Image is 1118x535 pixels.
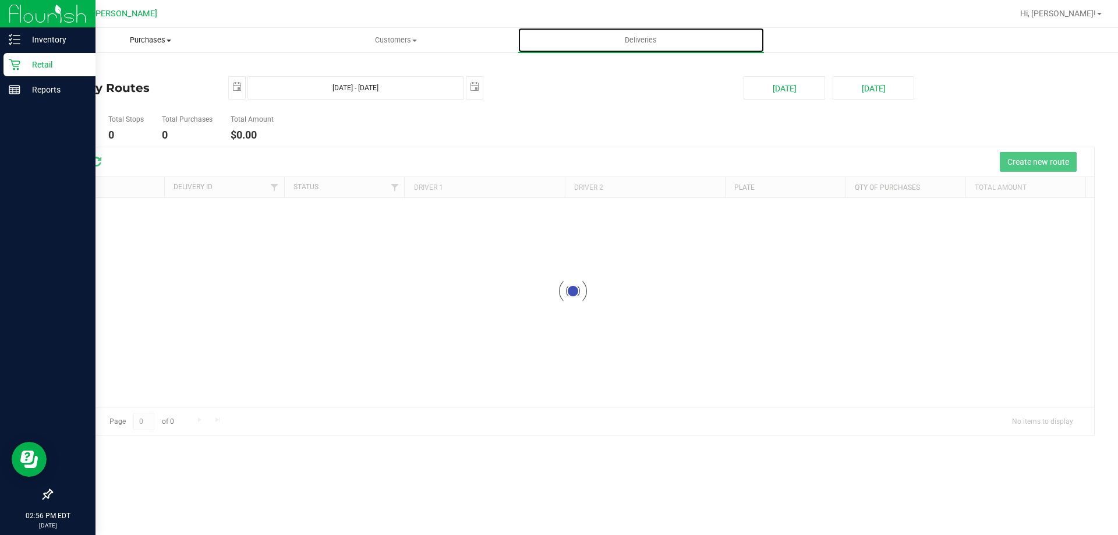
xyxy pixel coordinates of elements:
[5,511,90,521] p: 02:56 PM EDT
[5,521,90,530] p: [DATE]
[108,129,144,141] h4: 0
[833,76,914,100] button: [DATE]
[744,76,825,100] button: [DATE]
[20,33,90,47] p: Inventory
[274,35,518,45] span: Customers
[162,129,213,141] h4: 0
[12,442,47,477] iframe: Resource center
[29,35,273,45] span: Purchases
[9,84,20,95] inline-svg: Reports
[609,35,673,45] span: Deliveries
[518,28,763,52] a: Deliveries
[162,116,213,123] h5: Total Purchases
[9,59,20,70] inline-svg: Retail
[466,77,483,97] span: select
[20,83,90,97] p: Reports
[231,129,274,141] h4: $0.00
[20,58,90,72] p: Retail
[273,28,518,52] a: Customers
[9,34,20,45] inline-svg: Inventory
[231,116,274,123] h5: Total Amount
[81,9,157,19] span: Ft. [PERSON_NAME]
[28,28,273,52] a: Purchases
[1020,9,1096,18] span: Hi, [PERSON_NAME]!
[108,116,144,123] h5: Total Stops
[229,77,245,97] span: select
[51,76,211,100] h4: Delivery Routes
